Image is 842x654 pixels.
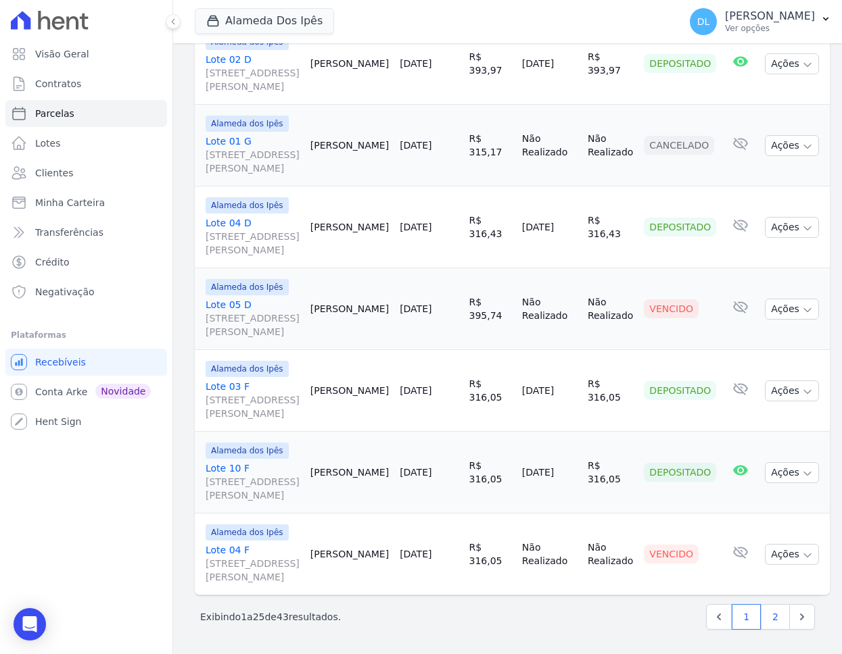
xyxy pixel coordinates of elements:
[5,130,167,157] a: Lotes
[725,23,815,34] p: Ver opções
[732,604,761,630] a: 1
[400,549,431,559] a: [DATE]
[517,23,582,105] td: [DATE]
[206,393,300,420] span: [STREET_ADDRESS][PERSON_NAME]
[35,107,74,120] span: Parcelas
[206,230,300,257] span: [STREET_ADDRESS][PERSON_NAME]
[517,513,582,595] td: Não Realizado
[582,432,638,513] td: R$ 316,05
[35,226,103,239] span: Transferências
[5,41,167,68] a: Visão Geral
[35,285,95,299] span: Negativação
[761,604,790,630] a: 2
[206,557,300,584] span: [STREET_ADDRESS][PERSON_NAME]
[305,186,394,268] td: [PERSON_NAME]
[582,186,638,268] td: R$ 316,43
[400,303,431,314] a: [DATE]
[206,443,289,459] span: Alameda dos Ipês
[517,268,582,350] td: Não Realizado
[765,299,819,320] button: Ações
[582,350,638,432] td: R$ 316,05
[5,219,167,246] a: Transferências
[679,3,842,41] button: DL [PERSON_NAME] Ver opções
[582,268,638,350] td: Não Realizado
[195,8,334,34] button: Alameda Dos Ipês
[644,218,716,236] div: Depositado
[206,134,300,175] a: Lote 01 G[STREET_ADDRESS][PERSON_NAME]
[35,196,105,209] span: Minha Carteira
[765,53,819,74] button: Ações
[644,463,716,482] div: Depositado
[5,408,167,435] a: Hent Sign
[765,544,819,565] button: Ações
[464,432,517,513] td: R$ 316,05
[400,58,431,69] a: [DATE]
[464,105,517,186] td: R$ 315,17
[5,100,167,127] a: Parcelas
[206,216,300,257] a: Lote 04 D[STREET_ADDRESS][PERSON_NAME]
[206,197,289,213] span: Alameda dos Ipês
[35,77,81,91] span: Contratos
[706,604,732,630] a: Previous
[517,432,582,513] td: [DATE]
[400,385,431,396] a: [DATE]
[464,23,517,105] td: R$ 393,97
[582,105,638,186] td: Não Realizado
[517,350,582,432] td: [DATE]
[305,432,394,513] td: [PERSON_NAME]
[5,278,167,305] a: Negativação
[400,140,431,151] a: [DATE]
[765,217,819,238] button: Ações
[5,189,167,216] a: Minha Carteira
[206,66,300,93] span: [STREET_ADDRESS][PERSON_NAME]
[206,279,289,295] span: Alameda dos Ipês
[582,513,638,595] td: Não Realizado
[517,105,582,186] td: Não Realizado
[305,268,394,350] td: [PERSON_NAME]
[644,545,699,563] div: Vencido
[35,255,70,269] span: Crédito
[206,361,289,377] span: Alameda dos Ipês
[206,53,300,93] a: Lote 02 D[STREET_ADDRESS][PERSON_NAME]
[206,475,300,502] span: [STREET_ADDRESS][PERSON_NAME]
[206,148,300,175] span: [STREET_ADDRESS][PERSON_NAME]
[206,543,300,584] a: Lote 04 F[STREET_ADDRESS][PERSON_NAME]
[464,186,517,268] td: R$ 316,43
[464,350,517,432] td: R$ 316,05
[765,135,819,156] button: Ações
[35,166,73,180] span: Clientes
[35,355,86,369] span: Recebíveis
[517,186,582,268] td: [DATE]
[644,136,714,155] div: Cancelado
[241,611,247,622] span: 1
[725,9,815,23] p: [PERSON_NAME]
[206,311,300,338] span: [STREET_ADDRESS][PERSON_NAME]
[206,116,289,132] span: Alameda dos Ipês
[5,159,167,186] a: Clientes
[11,327,162,343] div: Plataformas
[765,462,819,483] button: Ações
[206,298,300,338] a: Lote 05 D[STREET_ADDRESS][PERSON_NAME]
[5,249,167,276] a: Crédito
[95,384,151,399] span: Novidade
[35,385,87,399] span: Conta Arke
[697,17,710,26] span: DL
[5,378,167,405] a: Conta Arke Novidade
[253,611,265,622] span: 25
[644,54,716,73] div: Depositado
[206,461,300,502] a: Lote 10 F[STREET_ADDRESS][PERSON_NAME]
[305,513,394,595] td: [PERSON_NAME]
[5,349,167,376] a: Recebíveis
[200,610,341,624] p: Exibindo a de resultados.
[35,136,61,150] span: Lotes
[305,105,394,186] td: [PERSON_NAME]
[35,47,89,61] span: Visão Geral
[206,380,300,420] a: Lote 03 F[STREET_ADDRESS][PERSON_NAME]
[582,23,638,105] td: R$ 393,97
[5,70,167,97] a: Contratos
[464,268,517,350] td: R$ 395,74
[206,524,289,540] span: Alameda dos Ipês
[35,415,82,428] span: Hent Sign
[464,513,517,595] td: R$ 316,05
[765,380,819,401] button: Ações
